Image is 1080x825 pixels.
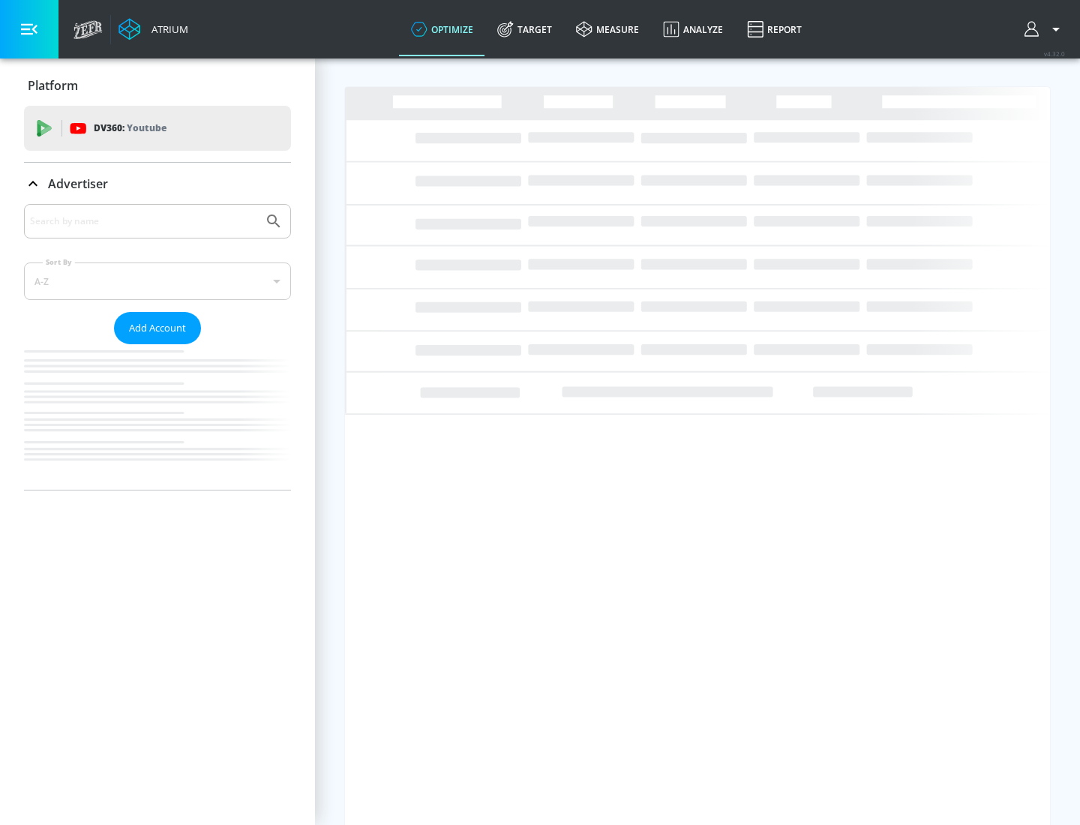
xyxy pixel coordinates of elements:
[129,319,186,337] span: Add Account
[735,2,814,56] a: Report
[1044,49,1065,58] span: v 4.32.0
[28,77,78,94] p: Platform
[24,64,291,106] div: Platform
[114,312,201,344] button: Add Account
[127,120,166,136] p: Youtube
[24,106,291,151] div: DV360: Youtube
[145,22,188,36] div: Atrium
[24,262,291,300] div: A-Z
[24,163,291,205] div: Advertiser
[43,257,75,267] label: Sort By
[651,2,735,56] a: Analyze
[30,211,257,231] input: Search by name
[485,2,564,56] a: Target
[94,120,166,136] p: DV360:
[564,2,651,56] a: measure
[399,2,485,56] a: optimize
[24,344,291,490] nav: list of Advertiser
[24,204,291,490] div: Advertiser
[118,18,188,40] a: Atrium
[48,175,108,192] p: Advertiser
